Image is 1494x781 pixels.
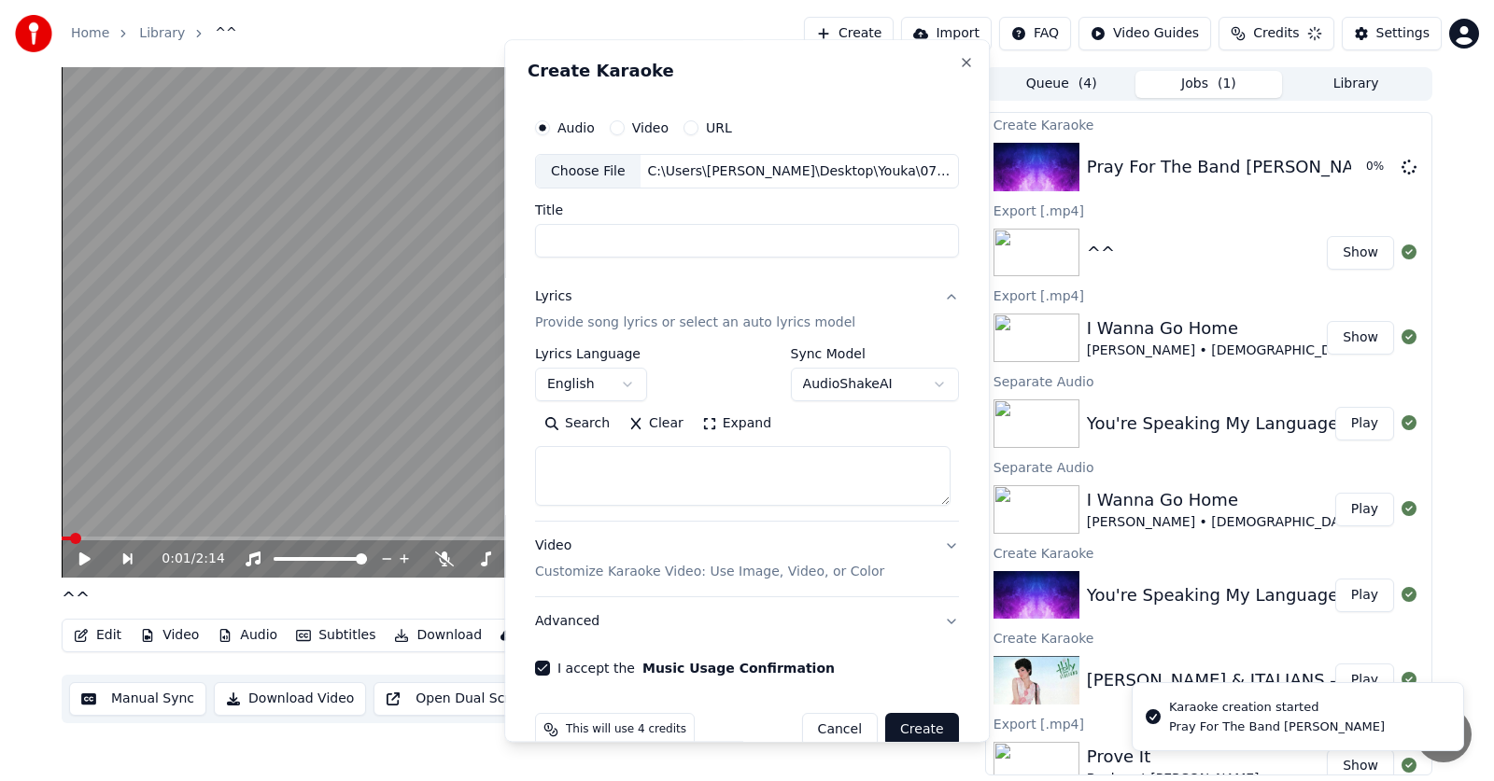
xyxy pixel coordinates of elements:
[641,162,958,181] div: C:\Users\[PERSON_NAME]\Desktop\Youka\07 - Pray For The Band [PERSON_NAME].mp3
[885,714,959,747] button: Create
[557,662,835,676] label: I accept the
[535,523,959,597] button: VideoCustomize Karaoke Video: Use Image, Video, or Color
[535,537,884,582] div: Video
[528,63,966,79] h2: Create Karaoke
[619,410,693,439] button: Clear
[535,564,884,582] p: Customize Karaoke Video: Use Image, Video, or Color
[802,714,878,747] button: Cancel
[566,723,686,738] span: This will use 4 credits
[535,288,571,307] div: Lyrics
[557,121,595,134] label: Audio
[535,598,959,647] button: Advanced
[642,662,835,676] button: I accept the
[535,348,647,361] label: Lyrics Language
[693,410,781,439] button: Expand
[535,410,619,439] button: Search
[535,204,959,217] label: Title
[536,155,641,188] div: Choose File
[535,273,959,348] button: LyricsProvide song lyrics or select an auto lyrics model
[632,121,669,134] label: Video
[535,314,855,333] p: Provide song lyrics or select an auto lyrics model
[791,348,959,361] label: Sync Model
[706,121,732,134] label: URL
[535,348,959,522] div: LyricsProvide song lyrics or select an auto lyrics model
